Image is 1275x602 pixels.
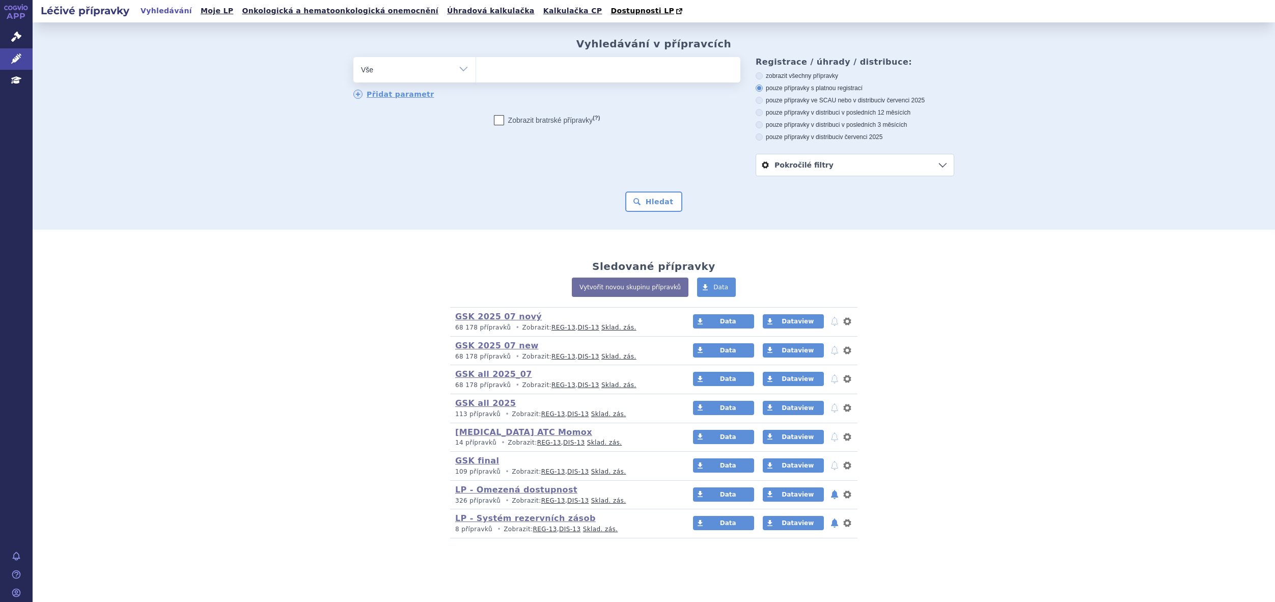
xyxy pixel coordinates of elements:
[601,353,636,360] a: Sklad. zás.
[577,381,599,389] a: DIS-13
[756,72,954,80] label: zobrazit všechny přípravky
[455,439,674,447] p: Zobrazit: ,
[455,485,577,495] a: LP - Omezená dostupnost
[782,404,814,412] span: Dataview
[829,344,840,357] button: notifikace
[829,459,840,472] button: notifikace
[541,497,565,504] a: REG-13
[763,516,824,530] a: Dataview
[763,372,824,386] a: Dataview
[720,491,736,498] span: Data
[720,519,736,527] span: Data
[33,4,137,18] h2: Léčivé přípravky
[498,439,508,447] i: •
[763,430,824,444] a: Dataview
[763,458,824,473] a: Dataview
[601,381,636,389] a: Sklad. zás.
[577,324,599,331] a: DIS-13
[782,491,814,498] span: Dataview
[782,519,814,527] span: Dataview
[551,381,575,389] a: REG-13
[455,439,496,446] span: 14 přípravků
[455,353,511,360] span: 68 178 přípravků
[455,381,511,389] span: 68 178 přípravků
[756,154,954,176] a: Pokročilé filtry
[567,497,589,504] a: DIS-13
[567,468,589,475] a: DIS-13
[829,488,840,501] button: notifikace
[829,402,840,414] button: notifikace
[239,4,441,18] a: Onkologická a hematoonkologická onemocnění
[763,314,824,329] a: Dataview
[829,431,840,443] button: notifikace
[842,488,852,501] button: nastavení
[587,439,622,446] a: Sklad. zás.
[591,468,626,475] a: Sklad. zás.
[782,347,814,354] span: Dataview
[591,411,626,418] a: Sklad. zás.
[541,468,565,475] a: REG-13
[503,410,512,419] i: •
[513,323,522,332] i: •
[756,133,954,141] label: pouze přípravky v distribuci
[842,431,852,443] button: nastavení
[763,487,824,502] a: Dataview
[842,402,852,414] button: nastavení
[137,4,195,18] a: Vyhledávání
[455,427,592,437] a: [MEDICAL_DATA] ATC Momox
[840,133,882,141] span: v červenci 2025
[693,314,754,329] a: Data
[455,341,539,350] a: GSK 2025 07 new
[455,323,674,332] p: Zobrazit: ,
[444,4,538,18] a: Úhradová kalkulačka
[513,381,522,390] i: •
[198,4,236,18] a: Moje LP
[720,433,736,441] span: Data
[782,318,814,325] span: Dataview
[697,278,736,297] a: Data
[494,115,600,125] label: Zobrazit bratrské přípravky
[693,430,754,444] a: Data
[782,433,814,441] span: Dataview
[592,260,715,272] h2: Sledované přípravky
[693,458,754,473] a: Data
[842,344,852,357] button: nastavení
[782,462,814,469] span: Dataview
[842,459,852,472] button: nastavení
[720,462,736,469] span: Data
[455,410,674,419] p: Zobrazit: ,
[503,468,512,476] i: •
[541,411,565,418] a: REG-13
[572,278,688,297] a: Vytvořit novou skupinu přípravků
[551,324,575,331] a: REG-13
[842,517,852,529] button: nastavení
[720,404,736,412] span: Data
[693,401,754,415] a: Data
[503,497,512,505] i: •
[455,352,674,361] p: Zobrazit: ,
[513,352,522,361] i: •
[455,398,516,408] a: GSK all 2025
[829,315,840,327] button: notifikace
[551,353,575,360] a: REG-13
[593,115,600,121] abbr: (?)
[455,324,511,331] span: 68 178 přípravků
[583,526,618,533] a: Sklad. zás.
[713,284,728,291] span: Data
[720,318,736,325] span: Data
[601,324,636,331] a: Sklad. zás.
[756,57,954,67] h3: Registrace / úhrady / distribuce:
[455,468,674,476] p: Zobrazit: ,
[455,513,596,523] a: LP - Systém rezervních zásob
[882,97,925,104] span: v červenci 2025
[693,516,754,530] a: Data
[756,121,954,129] label: pouze přípravky v distribuci v posledních 3 měsících
[829,517,840,529] button: notifikace
[576,38,732,50] h2: Vyhledávání v přípravcích
[763,343,824,358] a: Dataview
[693,343,754,358] a: Data
[756,96,954,104] label: pouze přípravky ve SCAU nebo v distribuci
[455,411,501,418] span: 113 přípravků
[842,315,852,327] button: nastavení
[782,375,814,382] span: Dataview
